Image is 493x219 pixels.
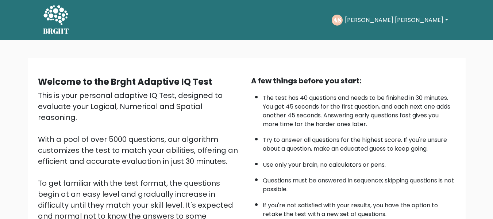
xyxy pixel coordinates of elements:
[263,197,455,219] li: If you're not satisfied with your results, you have the option to retake the test with a new set ...
[251,75,455,86] div: A few things before you start:
[263,90,455,129] li: The test has 40 questions and needs to be finished in 30 minutes. You get 45 seconds for the firs...
[43,3,69,37] a: BRGHT
[343,15,450,25] button: [PERSON_NAME] [PERSON_NAME]
[43,27,69,35] h5: BRGHT
[38,76,212,88] b: Welcome to the Brght Adaptive IQ Test
[333,16,341,24] text: AS
[263,173,455,194] li: Questions must be answered in sequence; skipping questions is not possible.
[263,132,455,153] li: Try to answer all questions for the highest score. If you're unsure about a question, make an edu...
[263,157,455,169] li: Use only your brain, no calculators or pens.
